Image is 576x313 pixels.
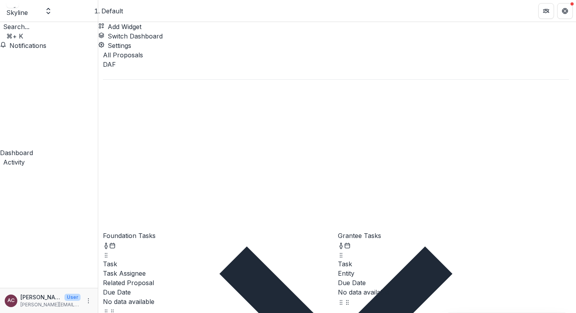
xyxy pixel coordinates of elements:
div: Task [103,259,334,269]
span: Search... [3,23,29,31]
button: toggle-assigned-to-me [103,240,109,250]
button: Switch Dashboard [98,31,163,41]
span: Foundation [6,18,40,26]
div: Task [338,259,569,269]
p: No data available [338,287,569,297]
span: Switch Dashboard [108,32,163,40]
button: Calendar [344,240,350,250]
button: Settings [98,41,131,50]
p: [PERSON_NAME][EMAIL_ADDRESS][DOMAIN_NAME] [20,301,81,308]
button: Get Help [557,3,573,19]
span: Activity [3,158,25,166]
p: All Proposals [103,50,569,60]
div: Task Assignee [103,269,334,278]
button: Drag [338,250,344,259]
div: Due Date [103,287,334,297]
button: Open entity switcher [43,3,54,19]
div: Related Proposal [103,278,334,287]
p: [PERSON_NAME] [20,293,61,301]
div: Entity [338,269,569,278]
button: More [84,296,93,306]
div: Skyline [6,8,40,17]
button: Drag [103,250,109,259]
div: Default [101,6,123,16]
span: Notifications [9,42,46,49]
div: DAF [103,60,569,69]
button: toggle-assigned-to-me [338,240,344,250]
div: Due Date [338,278,569,287]
div: Angie Chen [7,298,15,303]
button: Drag [338,297,344,306]
p: Grantee Tasks [338,231,569,240]
button: Calendar [109,240,116,250]
p: Foundation Tasks [103,231,334,240]
button: Partners [538,3,554,19]
button: Add Widget [98,22,141,31]
button: Drag [344,297,350,306]
p: User [64,294,81,301]
nav: breadcrumb [101,6,123,16]
p: No data available [103,297,334,306]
